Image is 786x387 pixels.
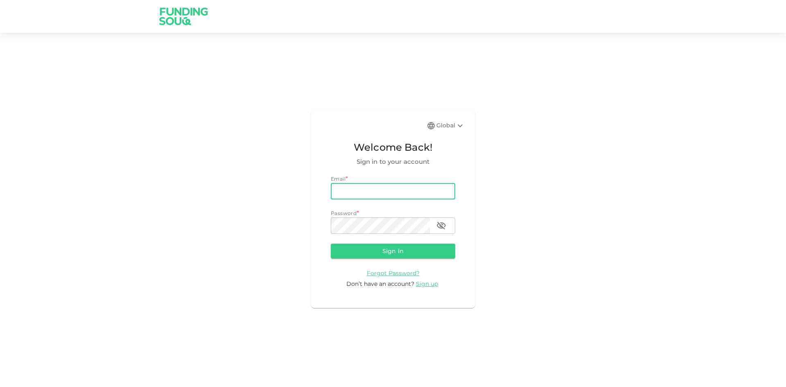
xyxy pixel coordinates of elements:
[331,157,455,167] span: Sign in to your account
[367,269,420,277] a: Forgot Password?
[331,210,357,216] span: Password
[331,176,346,182] span: Email
[416,280,438,287] span: Sign up
[331,183,455,199] input: email
[346,280,414,287] span: Don’t have an account?
[331,244,455,258] button: Sign in
[436,121,465,131] div: Global
[331,217,430,234] input: password
[331,140,455,155] span: Welcome Back!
